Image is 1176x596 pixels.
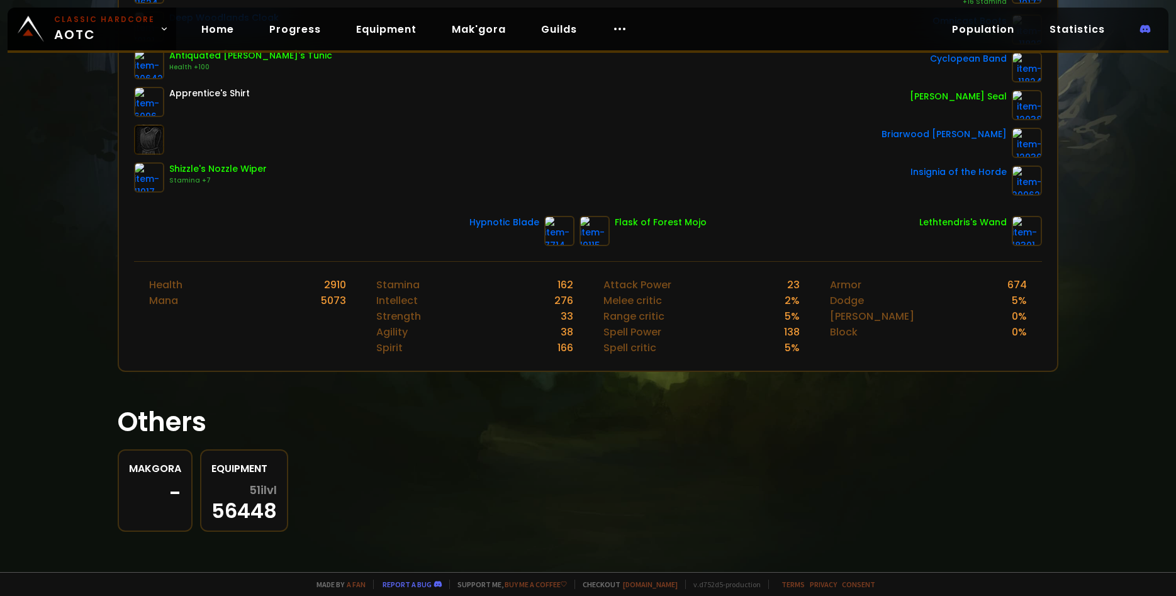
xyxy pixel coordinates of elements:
a: Classic HardcoreAOTC [8,8,176,50]
a: Buy me a coffee [505,580,567,589]
div: Health [149,277,182,293]
a: Mak'gora [442,16,516,42]
div: Spell critic [603,340,656,356]
a: Population [942,16,1024,42]
img: item-12038 [1012,90,1042,120]
img: item-11824 [1012,52,1042,82]
div: Block [830,324,858,340]
div: 33 [561,308,573,324]
span: Support me, [449,580,567,589]
div: Antiquated [PERSON_NAME]'s Tunic [169,49,332,62]
div: Dodge [830,293,864,308]
span: Checkout [574,580,678,589]
div: Mana [149,293,178,308]
img: item-7714 [544,216,574,246]
a: Progress [259,16,331,42]
a: Home [191,16,244,42]
a: Equipment51ilvl56448 [200,449,288,532]
div: Stamina [376,277,420,293]
img: item-6096 [134,87,164,117]
span: AOTC [54,14,155,44]
div: 38 [561,324,573,340]
div: 5 % [1012,293,1027,308]
div: 0 % [1012,324,1027,340]
div: [PERSON_NAME] Seal [910,90,1007,103]
a: Makgora- [118,449,193,532]
img: item-18301 [1012,216,1042,246]
div: 162 [557,277,573,293]
div: 674 [1007,277,1027,293]
div: 5 % [785,308,800,324]
div: Stamina +7 [169,176,267,186]
h1: Others [118,402,1058,442]
img: item-20642 [134,49,164,79]
div: 2910 [324,277,346,293]
div: Spirit [376,340,403,356]
div: Insignia of the Horde [910,166,1007,179]
div: Shizzle's Nozzle Wiper [169,162,267,176]
a: Report a bug [383,580,432,589]
div: Agility [376,324,408,340]
div: Health +100 [169,62,332,72]
div: Flask of Forest Mojo [615,216,707,229]
a: a fan [347,580,366,589]
div: 5073 [321,293,346,308]
div: Attack Power [603,277,671,293]
div: Range critic [603,308,664,324]
div: 23 [787,277,800,293]
div: Spell Power [603,324,661,340]
div: Briarwood [PERSON_NAME] [882,128,1007,141]
div: Makgora [129,461,181,476]
div: 5 % [785,340,800,356]
div: Hypnotic Blade [469,216,539,229]
div: - [129,484,181,503]
img: item-209623 [1012,166,1042,196]
div: [PERSON_NAME] [830,308,914,324]
a: Terms [781,580,805,589]
div: Strength [376,308,421,324]
small: Classic Hardcore [54,14,155,25]
span: Made by [309,580,366,589]
a: Guilds [531,16,587,42]
a: Equipment [346,16,427,42]
div: Equipment [211,461,277,476]
div: Cyclopean Band [930,52,1007,65]
span: 51 ilvl [249,484,277,497]
a: Consent [842,580,875,589]
img: item-12930 [1012,128,1042,158]
div: Melee critic [603,293,662,308]
div: 166 [557,340,573,356]
a: [DOMAIN_NAME] [623,580,678,589]
a: Statistics [1039,16,1115,42]
a: Privacy [810,580,837,589]
div: 138 [784,324,800,340]
div: 0 % [1012,308,1027,324]
div: 2 % [785,293,800,308]
div: Apprentice's Shirt [169,87,250,100]
div: 276 [554,293,573,308]
div: Intellect [376,293,418,308]
span: v. d752d5 - production [685,580,761,589]
div: 56448 [211,484,277,520]
img: item-11917 [134,162,164,193]
img: item-19115 [580,216,610,246]
div: Lethtendris's Wand [919,216,1007,229]
div: Armor [830,277,861,293]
